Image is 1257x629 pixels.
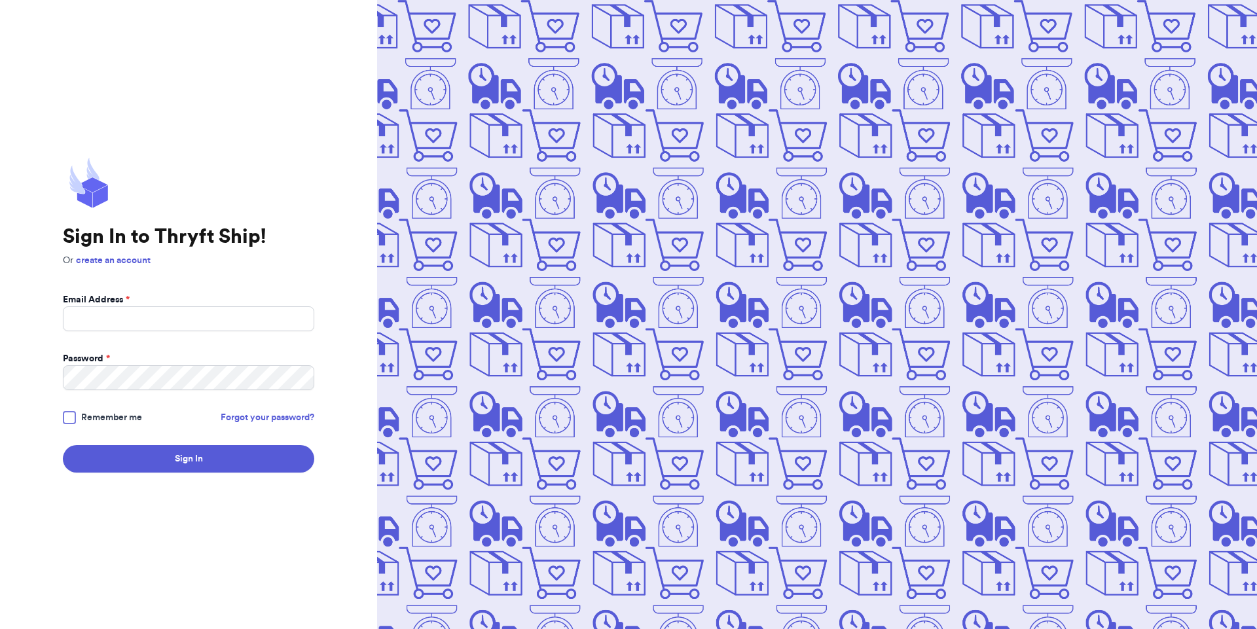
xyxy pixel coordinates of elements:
span: Remember me [81,411,142,424]
a: Forgot your password? [221,411,314,424]
button: Sign In [63,445,314,473]
p: Or [63,254,314,267]
h1: Sign In to Thryft Ship! [63,225,314,249]
label: Email Address [63,293,130,306]
a: create an account [76,256,151,265]
label: Password [63,352,110,365]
